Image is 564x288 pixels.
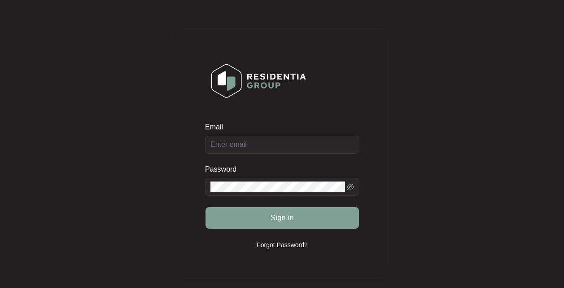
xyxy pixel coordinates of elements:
label: Password [205,165,243,174]
input: Password [210,182,345,192]
span: Sign in [271,213,294,223]
label: Email [205,123,229,132]
p: Forgot Password? [257,240,308,249]
input: Email [205,136,359,154]
span: eye-invisible [347,183,354,191]
img: Login Logo [205,58,312,104]
button: Sign in [205,207,359,229]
